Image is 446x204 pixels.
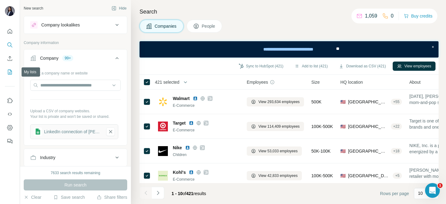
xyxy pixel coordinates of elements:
span: [GEOGRAPHIC_DATA], [US_STATE] [348,148,388,154]
img: LinkedIn logo [193,96,198,101]
span: 500K [311,99,322,105]
span: 🇺🇸 [340,173,346,179]
span: [GEOGRAPHIC_DATA], [US_STATE] [348,99,388,105]
span: Companies [155,23,177,29]
div: + 22 [391,124,402,129]
div: E-Commerce [173,127,239,133]
p: Upload a CSV of company websites. [30,108,121,114]
span: Rows per page [380,190,409,197]
button: Hide [107,4,131,13]
button: Company99+ [24,51,127,68]
span: People [202,23,216,29]
img: LinkedIn logo [189,121,194,126]
div: LinkedIn connection of [PERSON_NAME] - companies of relevant connections [44,129,102,135]
span: [GEOGRAPHIC_DATA], [US_STATE] [348,173,390,179]
div: Company lookalikes [41,22,80,28]
button: View 114,409 employees [247,122,304,131]
img: Logo of Target [158,122,168,131]
button: Industry [24,150,127,165]
button: Company lookalikes [24,18,127,32]
p: 10 [418,190,423,196]
button: Sync to HubSpot (421) [234,62,288,71]
div: E-Commerce [173,103,239,108]
span: Kohl's [173,169,186,175]
button: Quick start [5,26,15,37]
p: 0 [391,12,394,20]
button: Share filters [97,194,127,200]
span: 421 selected [155,79,179,85]
p: 1,059 [365,12,377,20]
span: 1 [438,183,443,188]
button: Use Surfe API [5,109,15,120]
span: View 114,409 employees [258,124,300,129]
button: View 293,634 employees [247,97,304,106]
div: Children [173,152,239,158]
span: About [409,79,421,85]
div: 99+ [62,55,73,61]
span: [GEOGRAPHIC_DATA], [US_STATE] [348,123,388,130]
button: Enrich CSV [5,53,15,64]
button: Buy credits [404,12,432,20]
div: New search [24,6,43,11]
span: 🇺🇸 [340,123,346,130]
span: 🇺🇸 [340,99,346,105]
h4: Search [140,7,439,16]
button: View 42,833 employees [247,171,302,180]
div: 7633 search results remaining [51,170,100,176]
iframe: Intercom live chat [425,183,440,198]
span: 50K-100K [311,148,330,154]
img: LinkedIn logo [189,170,194,175]
img: Avatar [5,6,15,16]
button: Use Surfe on LinkedIn [5,95,15,106]
div: + 5 [393,173,402,178]
span: HQ location [340,79,363,85]
span: results [172,191,206,196]
span: View 293,634 employees [258,99,300,105]
span: Nike [173,145,182,151]
div: Industry [40,154,55,161]
button: Feedback [5,136,15,147]
button: View employees [393,62,436,71]
p: Company information [24,40,127,46]
button: Navigate to next page [152,187,164,199]
img: Logo of Nike [158,146,168,156]
span: View 42,833 employees [258,173,298,178]
div: Select a company name or website [30,68,121,76]
span: Size [311,79,320,85]
button: Add to list (421) [290,62,332,71]
span: 🇺🇸 [340,148,346,154]
iframe: Banner [140,41,439,58]
div: + 55 [391,99,402,105]
div: + 18 [391,148,402,154]
img: Logo of Walmart [158,97,168,107]
img: LinkedIn logo [185,145,190,150]
button: Dashboard [5,122,15,133]
button: Save search [53,194,85,200]
span: Employees [247,79,268,85]
span: View 53,033 employees [258,148,298,154]
button: My lists [5,66,15,78]
span: of [183,191,186,196]
img: gsheets icon [34,127,42,136]
div: E-Commerce [173,177,239,182]
button: Clear [24,194,41,200]
span: 100K-500K [311,173,333,179]
span: Target [173,120,186,126]
img: Logo of Kohl's [158,171,168,181]
span: Walmart [173,95,190,102]
button: Search [5,39,15,50]
p: Your list is private and won't be saved or shared. [30,114,121,119]
div: Company [40,55,59,61]
span: 100K-500K [311,123,333,130]
span: 421 [186,191,193,196]
span: 1 - 10 [172,191,183,196]
button: View 53,033 employees [247,146,302,156]
button: Download as CSV (421) [334,62,390,71]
